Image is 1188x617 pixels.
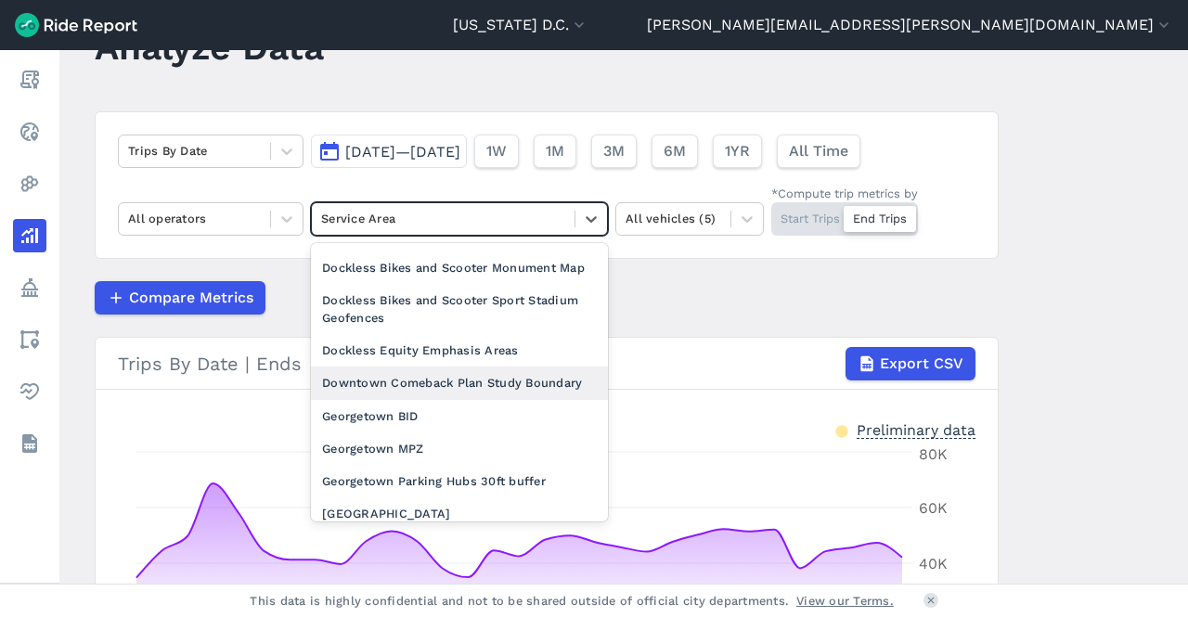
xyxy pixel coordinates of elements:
span: 3M [603,140,625,162]
span: 1W [486,140,507,162]
img: Ride Report [15,13,137,37]
button: 6M [652,135,698,168]
span: 6M [664,140,686,162]
button: Compare Metrics [95,281,265,315]
div: *Compute trip metrics by [771,185,918,202]
button: All Time [777,135,860,168]
a: Areas [13,323,46,356]
a: Health [13,375,46,408]
tspan: 60K [919,499,948,517]
tspan: 40K [919,555,948,572]
button: 1W [474,135,519,168]
span: 1YR [725,140,750,162]
div: Dockless Bikes and Scooter Monument Map [311,251,608,284]
div: Trips By Date | Ends [118,347,975,380]
button: [US_STATE] D.C. [453,14,588,36]
a: View our Terms. [796,592,894,610]
a: Analyze [13,219,46,252]
button: [DATE]—[DATE] [311,135,467,168]
div: [GEOGRAPHIC_DATA] [311,497,608,530]
span: [DATE]—[DATE] [345,143,460,161]
div: Georgetown Parking Hubs 30ft buffer [311,465,608,497]
a: Datasets [13,427,46,460]
div: Dockless Bikes and Scooter Sport Stadium Geofences [311,284,608,334]
div: Downtown Comeback Plan Study Boundary [311,366,608,399]
button: Export CSV [846,347,975,380]
span: Export CSV [880,353,963,375]
span: All Time [789,140,848,162]
a: Realtime [13,115,46,148]
div: Georgetown BID [311,400,608,432]
div: Preliminary data [857,419,975,439]
button: 3M [591,135,637,168]
div: Dockless Equity Emphasis Areas [311,334,608,366]
a: Policy [13,271,46,304]
div: Georgetown MPZ [311,432,608,465]
span: Compare Metrics [129,287,253,309]
tspan: 80K [919,445,948,463]
button: [PERSON_NAME][EMAIL_ADDRESS][PERSON_NAME][DOMAIN_NAME] [647,14,1173,36]
span: 1M [546,140,564,162]
button: 1YR [713,135,762,168]
a: Heatmaps [13,167,46,200]
button: 1M [534,135,576,168]
a: Report [13,63,46,96]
